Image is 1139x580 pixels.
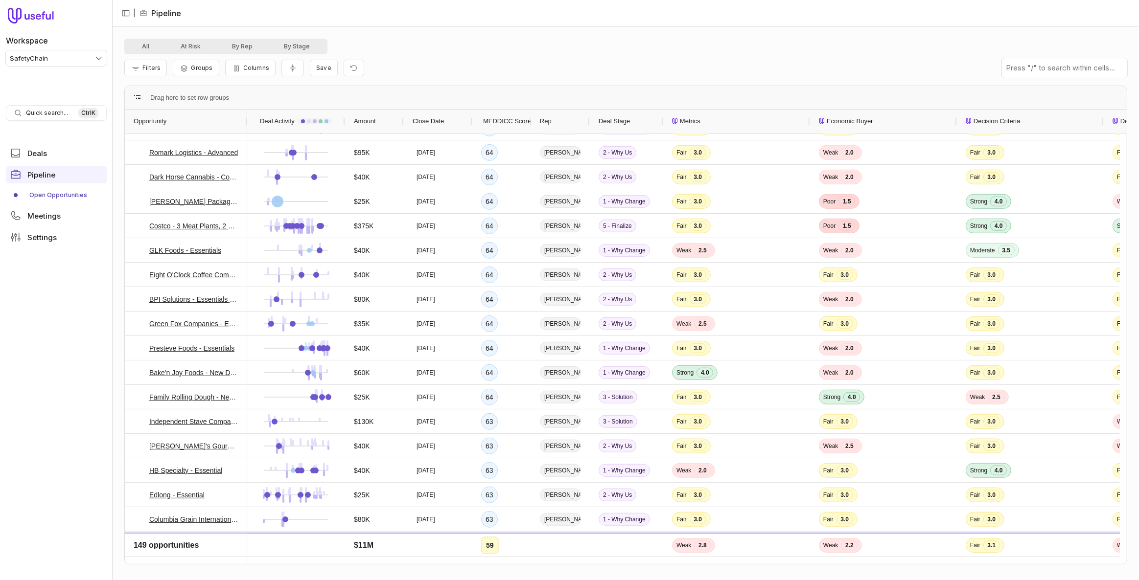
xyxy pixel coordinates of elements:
a: Eight O'Clock Coffee Company - Essentials [149,269,238,281]
a: [PERSON_NAME]'s Gourmet Indian Food - Essential [149,440,238,452]
span: Strong [970,222,987,230]
button: Filter Pipeline [124,60,167,76]
span: 1 - Why Change [599,464,650,477]
time: [DATE] [417,344,435,352]
time: [DATE] [417,540,435,548]
span: 3.0 [837,417,853,426]
span: Fair [1117,369,1127,377]
span: 3.0 [983,539,1000,549]
span: Strong [823,393,840,401]
span: 3.0 [690,441,706,451]
button: All [126,41,165,52]
span: $25K [354,391,370,403]
span: 3.0 [690,343,706,353]
a: Costco - 3 Meat Plants, 2 Packing Plants [149,220,238,232]
span: 3.0 [690,197,706,206]
span: 5 - Finalize [599,220,636,232]
span: $40K [354,440,370,452]
span: Weak [823,369,838,377]
button: Create a new saved view [310,60,338,76]
span: 2.0 [841,294,858,304]
span: Fair [676,540,687,548]
span: 3.0 [690,539,706,549]
span: [PERSON_NAME] [540,317,581,330]
time: [DATE] [417,418,435,425]
input: Press "/" to search within cells... [1002,58,1127,78]
span: $25K [354,196,370,207]
button: Collapse all rows [281,60,304,77]
a: Bake'n Joy Foods - New Deal [149,367,238,379]
span: Fair [676,442,687,450]
a: Dark Horse Cannabis - Core, 2 sites [149,171,238,183]
span: Weak [676,246,691,254]
span: 3.0 [983,417,1000,426]
span: 2 - Why Us [599,268,636,281]
span: Fair [676,222,687,230]
span: | [133,7,136,19]
span: 3.0 [983,172,1000,182]
span: 3.0 [983,368,1000,378]
span: Fair [970,442,980,450]
div: 63 [486,416,493,427]
span: Fair [970,295,980,303]
span: 2.5 [694,319,711,329]
span: 1.5 [838,221,855,231]
span: 2.0 [694,466,711,475]
span: Fair [970,515,980,523]
div: 64 [486,196,493,207]
span: Weak [823,149,838,156]
span: Fair [676,149,687,156]
span: Weak [676,320,691,328]
span: Poor [823,198,836,205]
span: Fair [1117,515,1127,523]
div: 64 [486,367,493,379]
span: MEDDICC Score [483,115,531,127]
span: 3.0 [690,270,706,280]
span: [PERSON_NAME] [540,342,581,355]
button: By Stage [268,41,325,52]
time: [DATE] [417,198,435,205]
span: 3 - Solution [599,391,637,403]
div: 64 [486,220,493,232]
a: Pipeline [6,166,107,183]
span: 3.0 [837,490,853,500]
a: Edlong - Essential [149,489,205,501]
span: Decision Criteria [974,115,1020,127]
span: [PERSON_NAME] [540,489,581,501]
div: Decision Criteria [966,110,1095,133]
span: $40K [354,269,370,281]
div: 63 [486,465,493,476]
div: Economic Buyer [819,110,948,133]
a: Open Opportunities [6,187,107,203]
span: Strong [676,369,694,377]
span: 1 - Why Change [599,342,650,355]
span: 3.0 [690,221,706,231]
span: Fair [970,369,980,377]
span: Fair [823,491,834,499]
span: Poor [823,222,836,230]
span: Fair [1117,320,1127,328]
span: Fair [970,173,980,181]
a: Independent Stave Company - New Deal [149,416,238,427]
span: Fair [676,491,687,499]
time: [DATE] [417,369,435,377]
span: Weak [676,467,691,474]
span: Weak [823,173,838,181]
span: $40K [354,342,370,354]
span: 4.0 [697,368,713,378]
a: Presteve Foods - Essentials [149,342,234,354]
a: HB Specialty - Essential [149,465,222,476]
span: Rep [540,115,552,127]
span: Deal Activity [260,115,295,127]
time: [DATE] [417,393,435,401]
span: Pipeline [27,171,55,178]
div: 64 [486,171,493,183]
span: Fair [676,418,687,425]
time: [DATE] [417,467,435,474]
div: 63 [486,440,493,452]
a: Settings [6,228,107,246]
div: 64 [486,318,493,330]
span: Groups [191,64,212,71]
span: Close Date [413,115,444,127]
span: [PERSON_NAME] [540,268,581,281]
